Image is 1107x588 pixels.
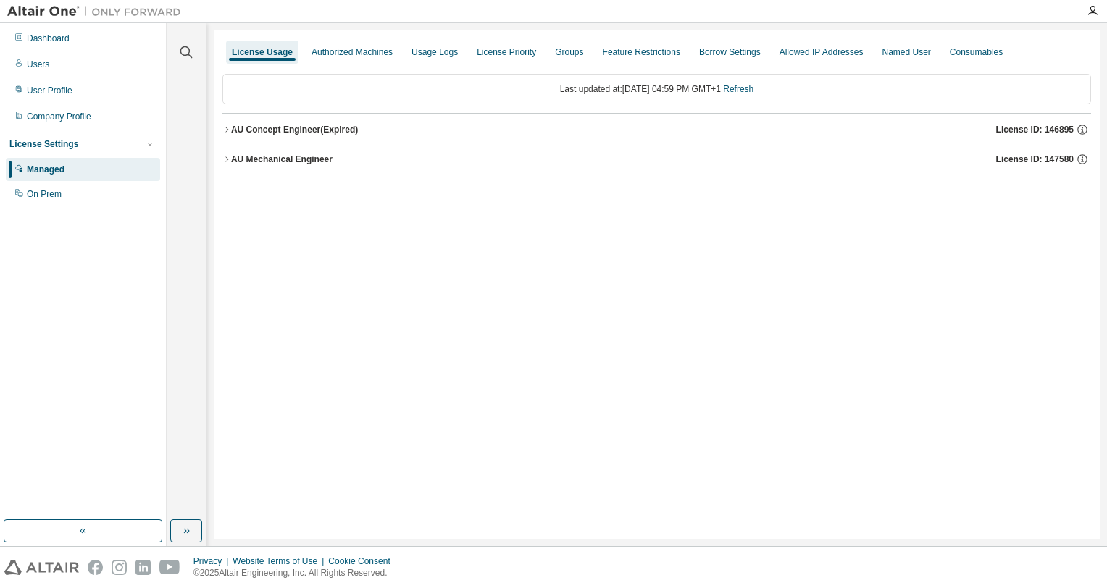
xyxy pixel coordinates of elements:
div: AU Mechanical Engineer [231,154,333,165]
div: Dashboard [27,33,70,44]
div: Allowed IP Addresses [780,46,864,58]
img: Altair One [7,4,188,19]
div: License Usage [232,46,293,58]
div: Company Profile [27,111,91,122]
span: License ID: 146895 [996,124,1074,135]
div: Website Terms of Use [233,555,328,567]
div: Consumables [950,46,1003,58]
button: AU Mechanical EngineerLicense ID: 147580 [222,143,1091,175]
span: License ID: 147580 [996,154,1074,165]
a: Refresh [723,84,753,94]
div: User Profile [27,85,72,96]
div: Usage Logs [412,46,458,58]
img: youtube.svg [159,560,180,575]
img: linkedin.svg [135,560,151,575]
div: License Priority [477,46,536,58]
div: Cookie Consent [328,555,398,567]
div: Users [27,59,49,70]
img: instagram.svg [112,560,127,575]
img: facebook.svg [88,560,103,575]
div: AU Concept Engineer (Expired) [231,124,358,135]
div: Authorized Machines [312,46,393,58]
div: Managed [27,164,64,175]
div: Last updated at: [DATE] 04:59 PM GMT+1 [222,74,1091,104]
div: Groups [555,46,583,58]
div: License Settings [9,138,78,150]
div: Feature Restrictions [603,46,680,58]
div: On Prem [27,188,62,200]
div: Borrow Settings [699,46,761,58]
div: Privacy [193,555,233,567]
img: altair_logo.svg [4,560,79,575]
div: Named User [882,46,930,58]
button: AU Concept Engineer(Expired)License ID: 146895 [222,114,1091,146]
p: © 2025 Altair Engineering, Inc. All Rights Reserved. [193,567,399,579]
